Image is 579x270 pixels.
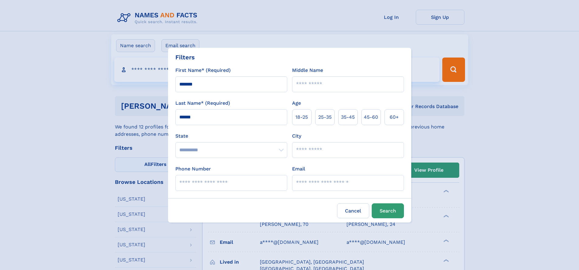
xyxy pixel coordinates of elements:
[292,100,301,107] label: Age
[292,132,301,140] label: City
[175,100,230,107] label: Last Name* (Required)
[390,114,399,121] span: 60+
[175,165,211,173] label: Phone Number
[364,114,378,121] span: 45‑60
[175,132,287,140] label: State
[175,53,195,62] div: Filters
[372,203,404,218] button: Search
[337,203,369,218] label: Cancel
[295,114,308,121] span: 18‑25
[292,165,305,173] label: Email
[341,114,355,121] span: 35‑45
[318,114,332,121] span: 25‑35
[292,67,323,74] label: Middle Name
[175,67,231,74] label: First Name* (Required)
